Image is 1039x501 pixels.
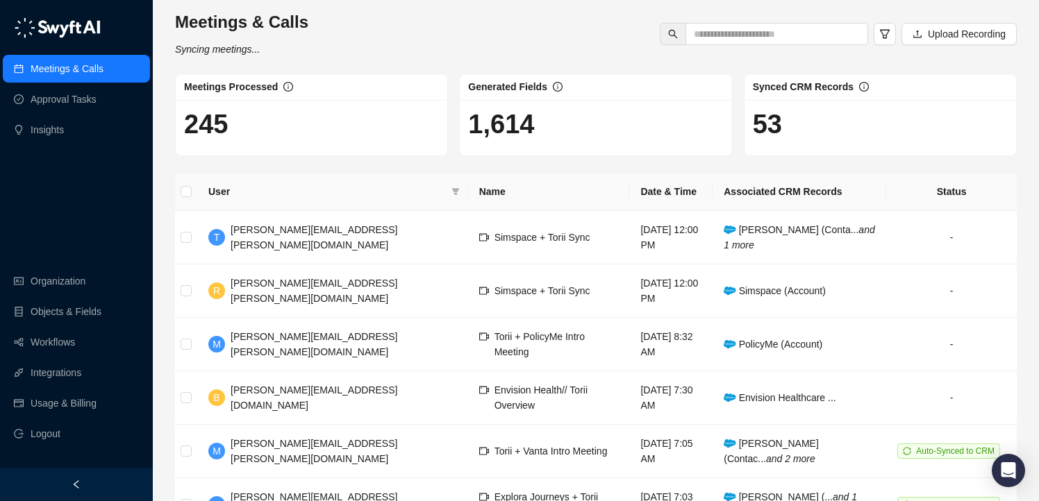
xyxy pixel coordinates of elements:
[629,371,713,425] td: [DATE] 7:30 AM
[213,443,221,459] span: M
[886,318,1017,371] td: -
[14,17,101,38] img: logo-05li4sbe.png
[175,44,260,55] i: Syncing meetings...
[629,173,713,211] th: Date & Time
[31,85,97,113] a: Approval Tasks
[901,23,1017,45] button: Upload Recording
[859,82,869,92] span: info-circle
[629,318,713,371] td: [DATE] 8:32 AM
[213,390,219,405] span: B
[494,285,590,296] span: Simspace + Torii Sync
[468,81,547,92] span: Generated Fields
[31,328,75,356] a: Workflows
[713,173,886,211] th: Associated CRM Records
[231,438,397,464] span: [PERSON_NAME][EMAIL_ADDRESS][PERSON_NAME][DOMAIN_NAME]
[213,283,220,298] span: R
[479,385,489,395] span: video-camera
[494,384,588,411] span: Envision Health// Torii Overview
[494,445,608,457] span: Torii + Vanta Intro Meeting
[724,224,874,250] i: and 1 more
[451,187,460,196] span: filter
[231,384,397,411] span: [PERSON_NAME][EMAIL_ADDRESS][DOMAIN_NAME]
[879,28,890,40] span: filter
[494,331,585,357] span: Torii + PolicyMe Intro Meeting
[494,232,590,243] span: Simspace + Torii Sync
[913,29,922,39] span: upload
[753,108,1008,140] h1: 53
[31,267,85,295] a: Organization
[231,278,397,304] span: [PERSON_NAME][EMAIL_ADDRESS][PERSON_NAME][DOMAIN_NAME]
[479,446,489,456] span: video-camera
[766,453,815,464] i: and 2 more
[468,173,630,211] th: Name
[668,29,678,39] span: search
[928,26,1006,42] span: Upload Recording
[886,371,1017,425] td: -
[629,264,713,318] td: [DATE] 12:00 PM
[553,82,563,92] span: info-circle
[72,479,81,489] span: left
[175,11,308,33] h3: Meetings & Calls
[231,224,397,250] span: [PERSON_NAME][EMAIL_ADDRESS][PERSON_NAME][DOMAIN_NAME]
[31,389,97,417] a: Usage & Billing
[31,116,64,144] a: Insights
[886,264,1017,318] td: -
[479,286,489,296] span: video-camera
[886,173,1017,211] th: Status
[629,425,713,478] td: [DATE] 7:05 AM
[14,429,24,439] span: logout
[903,447,911,455] span: sync
[184,108,439,140] h1: 245
[214,230,220,245] span: T
[916,446,995,456] span: Auto-Synced to CRM
[724,224,874,250] span: [PERSON_NAME] (Conta...
[231,331,397,357] span: [PERSON_NAME][EMAIL_ADDRESS][PERSON_NAME][DOMAIN_NAME]
[31,359,81,387] a: Integrations
[31,420,60,448] span: Logout
[724,438,819,464] span: [PERSON_NAME] (Contac...
[479,332,489,341] span: video-camera
[753,81,854,92] span: Synced CRM Records
[629,211,713,264] td: [DATE] 12:00 PM
[31,55,103,83] a: Meetings & Calls
[184,81,278,92] span: Meetings Processed
[724,392,836,403] span: Envision Healthcare ...
[208,184,446,199] span: User
[283,82,293,92] span: info-circle
[468,108,723,140] h1: 1,614
[213,337,221,352] span: M
[449,181,463,202] span: filter
[992,454,1025,487] div: Open Intercom Messenger
[31,298,101,325] a: Objects & Fields
[724,339,822,350] span: PolicyMe (Account)
[724,285,826,296] span: Simspace (Account)
[479,232,489,242] span: video-camera
[886,211,1017,264] td: -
